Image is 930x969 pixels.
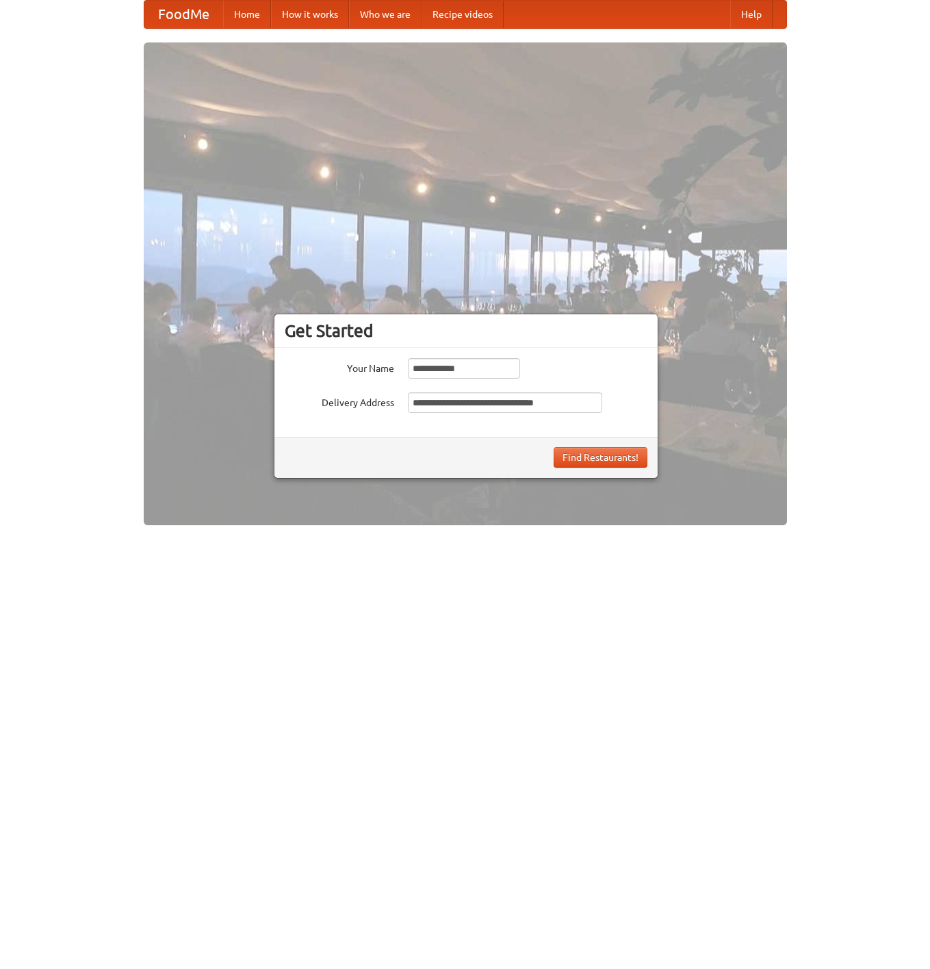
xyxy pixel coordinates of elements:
a: Help [730,1,773,28]
a: Recipe videos [422,1,504,28]
a: Home [223,1,271,28]
a: Who we are [349,1,422,28]
h3: Get Started [285,320,647,341]
label: Delivery Address [285,392,394,410]
button: Find Restaurants! [554,447,647,468]
a: How it works [271,1,349,28]
label: Your Name [285,358,394,375]
a: FoodMe [144,1,223,28]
